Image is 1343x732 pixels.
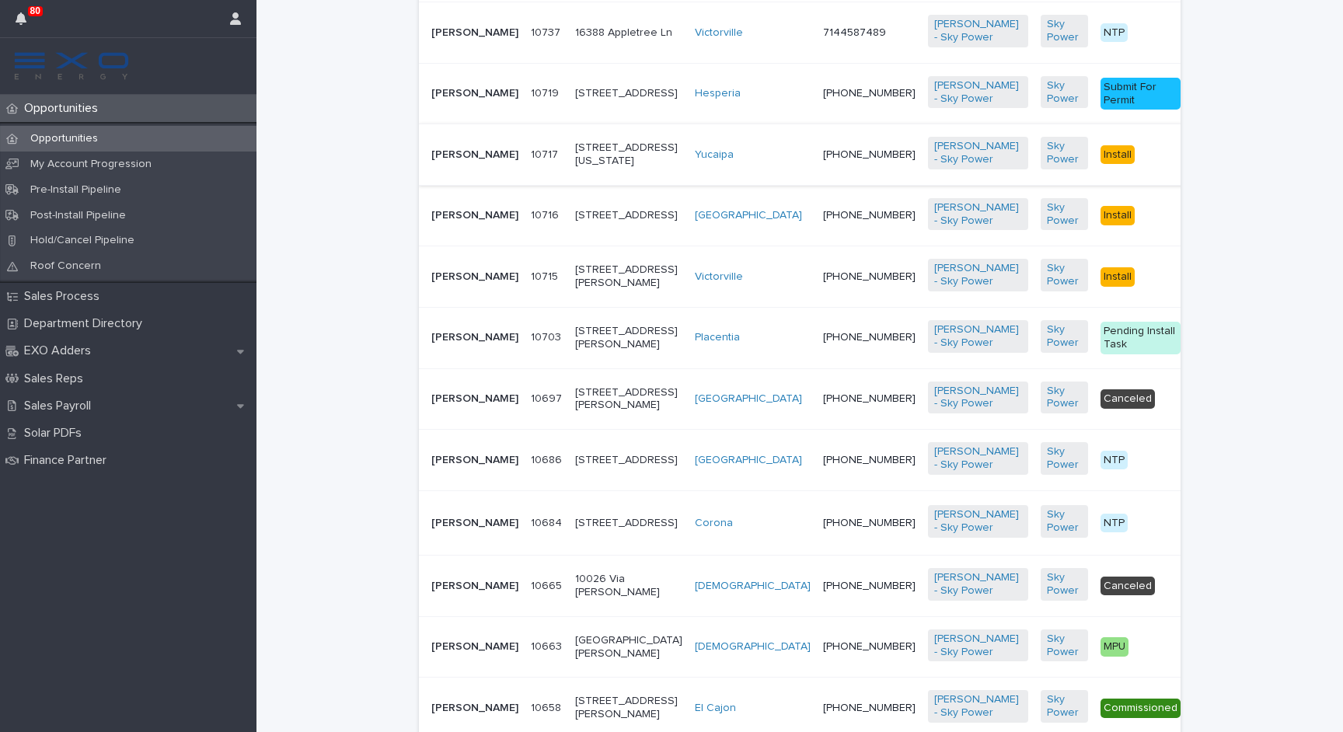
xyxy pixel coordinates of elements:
a: Sky Power [1047,323,1082,350]
div: Install [1101,145,1135,165]
a: [PHONE_NUMBER] [823,149,916,160]
p: EXO Adders [18,343,103,358]
p: 10719 [531,84,562,100]
p: 80 [30,5,40,16]
a: Yucaipa [695,148,734,162]
a: [PERSON_NAME] - Sky Power [934,79,1022,106]
a: [GEOGRAPHIC_DATA] [695,392,802,406]
a: Sky Power [1047,571,1082,598]
a: Sky Power [1047,633,1082,659]
p: [PERSON_NAME] [431,580,518,593]
a: [PERSON_NAME] - Sky Power [934,633,1022,659]
a: [PHONE_NUMBER] [823,210,916,221]
div: NTP [1101,514,1128,533]
p: Sales Payroll [18,399,103,413]
p: Post-Install Pipeline [18,209,138,222]
a: [PERSON_NAME] - Sky Power [934,140,1022,166]
div: Install [1101,267,1135,287]
p: [PERSON_NAME] [431,331,518,344]
a: [PERSON_NAME] - Sky Power [934,693,1022,720]
a: [PERSON_NAME] - Sky Power [934,18,1022,44]
p: 10026 Via [PERSON_NAME] [575,573,682,599]
p: [STREET_ADDRESS] [575,517,682,530]
p: 10658 [531,699,564,715]
div: Canceled [1101,389,1155,409]
p: Roof Concern [18,260,113,273]
a: Sky Power [1047,140,1082,166]
p: Sales Process [18,289,112,304]
a: Hesperia [695,87,741,100]
p: Opportunities [18,101,110,116]
p: [PERSON_NAME] [431,26,518,40]
p: 10663 [531,637,565,654]
p: [PERSON_NAME] [431,270,518,284]
img: FKS5r6ZBThi8E5hshIGi [12,51,131,82]
p: [PERSON_NAME] [431,702,518,715]
a: [GEOGRAPHIC_DATA] [695,209,802,222]
div: Commissioned [1101,699,1181,718]
a: [GEOGRAPHIC_DATA] [695,454,802,467]
a: [PHONE_NUMBER] [823,641,916,652]
a: [PHONE_NUMBER] [823,393,916,404]
p: 10697 [531,389,565,406]
p: [STREET_ADDRESS][US_STATE] [575,141,682,168]
p: [STREET_ADDRESS][PERSON_NAME] [575,263,682,290]
p: [PERSON_NAME] [431,87,518,100]
p: Pre-Install Pipeline [18,183,134,197]
p: Opportunities [18,132,110,145]
div: 80 [16,9,36,37]
a: [PHONE_NUMBER] [823,271,916,282]
p: 10684 [531,514,565,530]
p: [GEOGRAPHIC_DATA][PERSON_NAME] [575,634,682,661]
a: [DEMOGRAPHIC_DATA] [695,640,811,654]
p: [PERSON_NAME] [431,517,518,530]
a: [PHONE_NUMBER] [823,332,916,343]
p: [PERSON_NAME] [431,148,518,162]
p: [PERSON_NAME] [431,454,518,467]
a: Sky Power [1047,79,1082,106]
a: Sky Power [1047,508,1082,535]
p: [STREET_ADDRESS][PERSON_NAME] [575,325,682,351]
a: [PHONE_NUMBER] [823,455,916,465]
a: Victorville [695,270,743,284]
div: NTP [1101,451,1128,470]
a: El Cajon [695,702,736,715]
div: Pending Install Task [1101,322,1181,354]
a: Sky Power [1047,201,1082,228]
div: NTP [1101,23,1128,43]
p: 10665 [531,577,565,593]
p: [STREET_ADDRESS] [575,454,682,467]
a: [PHONE_NUMBER] [823,88,916,99]
a: [PERSON_NAME] - Sky Power [934,201,1022,228]
p: [PERSON_NAME] [431,640,518,654]
p: 10717 [531,145,561,162]
a: [PERSON_NAME] - Sky Power [934,445,1022,472]
p: 10716 [531,206,562,222]
a: 7144587489 [823,27,886,38]
p: Hold/Cancel Pipeline [18,234,147,247]
div: Submit For Permit [1101,78,1181,110]
a: [PERSON_NAME] - Sky Power [934,571,1022,598]
div: Install [1101,206,1135,225]
a: [PERSON_NAME] - Sky Power [934,385,1022,411]
p: Department Directory [18,316,155,331]
p: 16388 Appletree Ln [575,26,682,40]
a: [DEMOGRAPHIC_DATA] [695,580,811,593]
a: Sky Power [1047,445,1082,472]
a: [PERSON_NAME] - Sky Power [934,262,1022,288]
p: 10737 [531,23,563,40]
a: Sky Power [1047,385,1082,411]
a: Corona [695,517,733,530]
a: Sky Power [1047,693,1082,720]
a: Sky Power [1047,18,1082,44]
p: 10703 [531,328,564,344]
p: Finance Partner [18,453,119,468]
p: [STREET_ADDRESS] [575,87,682,100]
a: [PHONE_NUMBER] [823,518,916,528]
a: Sky Power [1047,262,1082,288]
a: [PERSON_NAME] - Sky Power [934,323,1022,350]
div: MPU [1101,637,1128,657]
p: [STREET_ADDRESS][PERSON_NAME] [575,386,682,413]
p: [PERSON_NAME] [431,209,518,222]
a: [PERSON_NAME] - Sky Power [934,508,1022,535]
